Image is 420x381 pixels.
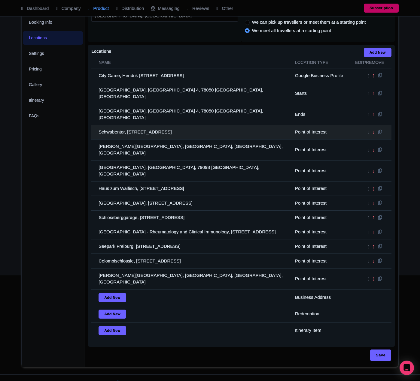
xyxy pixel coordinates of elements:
label: We can pick up travellers or meet them at a starting point [252,19,366,26]
div: Open Intercom Messenger [400,361,414,375]
td: Point of Interest [291,196,350,210]
td: Ends [291,104,350,125]
td: [GEOGRAPHIC_DATA], [STREET_ADDRESS] [91,196,291,210]
td: Business Address [291,289,350,306]
td: Haus zum Walfisch, [STREET_ADDRESS] [91,181,291,196]
td: City Game, Hendrik [STREET_ADDRESS] [91,68,291,83]
td: Point of Interest [291,181,350,196]
td: Point of Interest [291,210,350,225]
a: Add New [99,310,126,319]
input: Save [370,349,391,361]
td: Seepark Freiburg, [STREET_ADDRESS] [91,239,291,254]
td: Point of Interest [291,139,350,160]
a: Booking Info [23,16,83,29]
td: [GEOGRAPHIC_DATA] - Rheumatology and Clinical Immunology, [STREET_ADDRESS] [91,225,291,239]
a: Locations [23,31,83,45]
th: Location type [291,57,350,68]
td: [PERSON_NAME][GEOGRAPHIC_DATA], [GEOGRAPHIC_DATA], [GEOGRAPHIC_DATA], [GEOGRAPHIC_DATA] [91,268,291,289]
a: Settings [23,47,83,60]
a: Add New [99,326,126,335]
td: [GEOGRAPHIC_DATA], [GEOGRAPHIC_DATA] 4, 78050 [GEOGRAPHIC_DATA], [GEOGRAPHIC_DATA] [91,83,291,104]
td: Redemption [291,306,350,322]
a: Gallery [23,78,83,91]
a: Pricing [23,62,83,76]
td: Point of Interest [291,160,350,181]
td: Point of Interest [291,268,350,289]
td: Colombischlössle, [STREET_ADDRESS] [91,254,291,268]
td: Google Business Profile [291,68,350,83]
td: [GEOGRAPHIC_DATA], [GEOGRAPHIC_DATA], 79098 [GEOGRAPHIC_DATA], [GEOGRAPHIC_DATA] [91,160,291,181]
td: Point of Interest [291,254,350,268]
label: We meet all travellers at a starting point [252,27,331,34]
th: Edit/Remove [350,57,391,68]
a: Itinerary [23,94,83,107]
a: FAQs [23,109,83,123]
a: Subscription [364,4,399,13]
td: Point of Interest [291,239,350,254]
td: Itinerary Item [291,322,350,339]
a: Add New [364,48,391,57]
td: [PERSON_NAME][GEOGRAPHIC_DATA], [GEOGRAPHIC_DATA], [GEOGRAPHIC_DATA], [GEOGRAPHIC_DATA] [91,139,291,160]
td: Schlossberggarage, [STREET_ADDRESS] [91,210,291,225]
td: Point of Interest [291,225,350,239]
th: Name [91,57,291,68]
td: Point of Interest [291,125,350,139]
td: Schwabentor, [STREET_ADDRESS] [91,125,291,139]
td: [GEOGRAPHIC_DATA], [GEOGRAPHIC_DATA] 4, 78050 [GEOGRAPHIC_DATA], [GEOGRAPHIC_DATA] [91,104,291,125]
td: Starts [291,83,350,104]
a: Add New [99,293,126,302]
label: Locations [91,48,111,55]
